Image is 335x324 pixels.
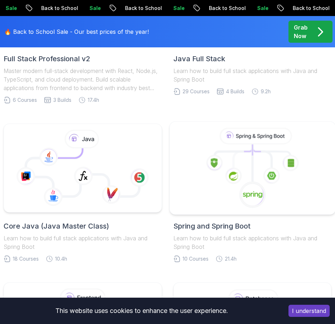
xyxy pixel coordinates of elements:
[173,67,332,84] p: Learn how to build full stack applications with Java and Spring Boot
[173,221,332,231] h2: Spring and Spring Boot
[13,255,39,262] span: 18 Courses
[4,221,162,231] h2: Core Java (Java Master Class)
[13,96,37,104] span: 6 Courses
[173,54,332,64] h2: Java Full Stack
[183,255,209,262] span: 10 Courses
[261,88,271,95] span: 9.2h
[53,96,71,104] span: 3 Builds
[173,234,332,251] p: Learn how to build full stack applications with Java and Spring Boot
[84,5,107,12] p: Sale
[5,303,278,319] div: This website uses cookies to enhance the user experience.
[294,23,308,40] p: Grab Now
[226,88,244,95] span: 4 Builds
[4,67,162,92] p: Master modern full-stack development with React, Node.js, TypeScript, and cloud deployment. Build...
[203,5,252,12] p: Back to School
[88,96,99,104] span: 17.4h
[4,124,162,262] a: Core Java (Java Master Class)Learn how to build full stack applications with Java and Spring Boot...
[183,88,210,95] span: 29 Courses
[4,54,162,64] h2: Full Stack Professional v2
[225,255,237,262] span: 21.4h
[173,124,332,262] a: Spring and Spring BootLearn how to build full stack applications with Java and Spring Boot10 Cour...
[288,305,330,317] button: Accept cookies
[168,5,190,12] p: Sale
[252,5,274,12] p: Sale
[36,5,84,12] p: Back to School
[4,234,162,251] p: Learn how to build full stack applications with Java and Spring Boot
[4,27,149,36] p: 🔥 Back to School Sale - Our best prices of the year!
[119,5,168,12] p: Back to School
[55,255,67,262] span: 10.4h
